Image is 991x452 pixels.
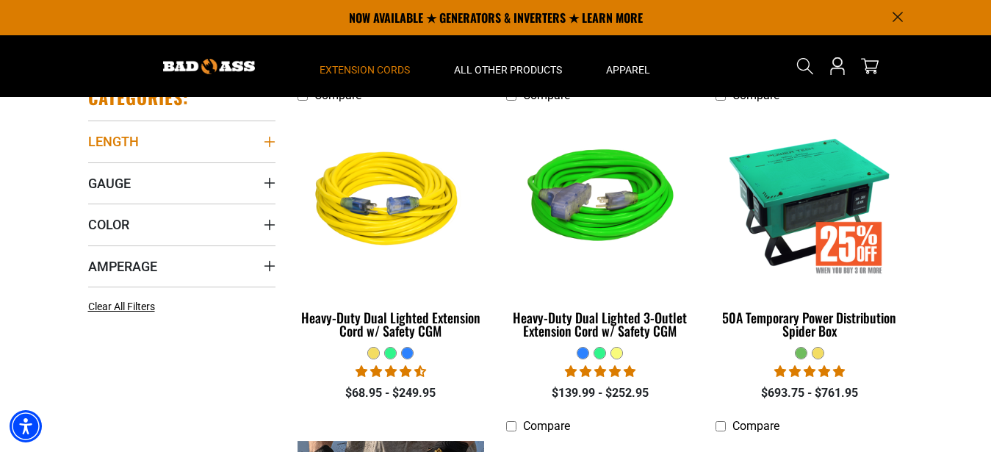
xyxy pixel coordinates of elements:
summary: All Other Products [432,35,584,97]
span: Compare [732,419,779,433]
div: Accessibility Menu [10,410,42,442]
summary: Color [88,204,275,245]
img: Bad Ass Extension Cords [163,59,255,74]
summary: Apparel [584,35,672,97]
span: Clear All Filters [88,301,155,312]
span: Gauge [88,175,131,192]
h2: Categories: [88,86,190,109]
img: yellow [298,117,483,286]
div: 50A Temporary Power Distribution Spider Box [716,311,903,337]
img: neon green [508,117,693,286]
span: All Other Products [454,63,562,76]
div: Heavy-Duty Dual Lighted Extension Cord w/ Safety CGM [298,311,485,337]
summary: Amperage [88,245,275,287]
span: 4.92 stars [565,365,635,379]
span: 4.64 stars [356,365,426,379]
img: 50A Temporary Power Distribution Spider Box [717,117,902,286]
a: neon green Heavy-Duty Dual Lighted 3-Outlet Extension Cord w/ Safety CGM [506,110,693,346]
summary: Gauge [88,162,275,204]
a: cart [858,57,882,75]
span: Apparel [606,63,650,76]
span: Length [88,133,139,150]
div: $68.95 - $249.95 [298,384,485,402]
span: Extension Cords [320,63,410,76]
a: Open this option [826,35,849,97]
a: yellow Heavy-Duty Dual Lighted Extension Cord w/ Safety CGM [298,110,485,346]
summary: Extension Cords [298,35,432,97]
a: 50A Temporary Power Distribution Spider Box 50A Temporary Power Distribution Spider Box [716,110,903,346]
div: $139.99 - $252.95 [506,384,693,402]
span: 5.00 stars [774,365,845,379]
span: Amperage [88,258,157,275]
a: Clear All Filters [88,299,161,315]
summary: Search [793,54,817,78]
div: $693.75 - $761.95 [716,384,903,402]
span: Compare [523,419,570,433]
summary: Length [88,121,275,162]
div: Heavy-Duty Dual Lighted 3-Outlet Extension Cord w/ Safety CGM [506,311,693,337]
span: Color [88,216,129,233]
